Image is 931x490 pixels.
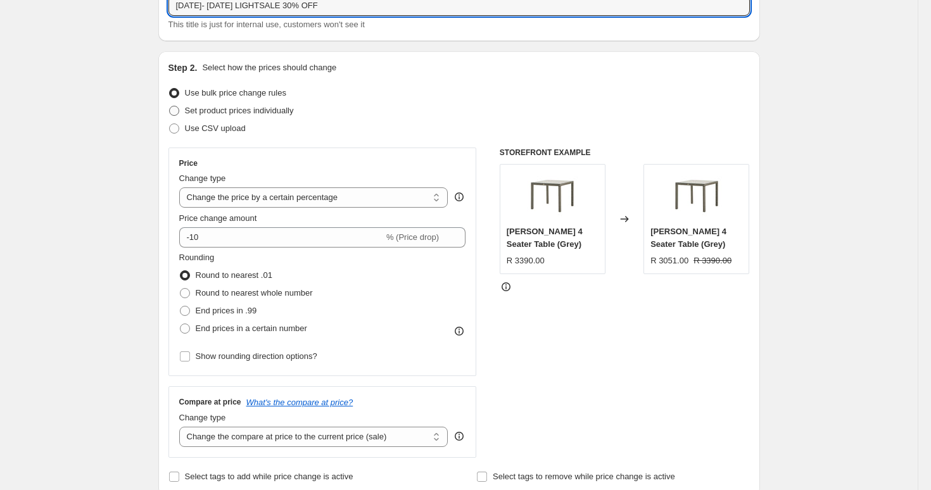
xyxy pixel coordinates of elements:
[185,123,246,133] span: Use CSV upload
[179,158,198,168] h3: Price
[693,254,731,267] strike: R 3390.00
[650,254,688,267] div: R 3051.00
[185,472,353,481] span: Select tags to add while price change is active
[179,413,226,422] span: Change type
[453,191,465,203] div: help
[196,306,257,315] span: End prices in .99
[493,472,675,481] span: Select tags to remove while price change is active
[185,106,294,115] span: Set product prices individually
[168,61,198,74] h2: Step 2.
[196,324,307,333] span: End prices in a certain number
[500,148,750,158] h6: STOREFRONT EXAMPLE
[179,227,384,248] input: -15
[168,20,365,29] span: This title is just for internal use, customers won't see it
[202,61,336,74] p: Select how the prices should change
[650,227,726,249] span: [PERSON_NAME] 4 Seater Table (Grey)
[527,171,578,222] img: Carmen-4-seater-Table5-600x600_80x.jpg
[507,254,545,267] div: R 3390.00
[179,173,226,183] span: Change type
[179,213,257,223] span: Price change amount
[185,88,286,97] span: Use bulk price change rules
[196,351,317,361] span: Show rounding direction options?
[196,270,272,280] span: Round to nearest .01
[507,227,583,249] span: [PERSON_NAME] 4 Seater Table (Grey)
[179,253,215,262] span: Rounding
[179,397,241,407] h3: Compare at price
[196,288,313,298] span: Round to nearest whole number
[246,398,353,407] button: What's the compare at price?
[671,171,722,222] img: Carmen-4-seater-Table5-600x600_80x.jpg
[453,430,465,443] div: help
[386,232,439,242] span: % (Price drop)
